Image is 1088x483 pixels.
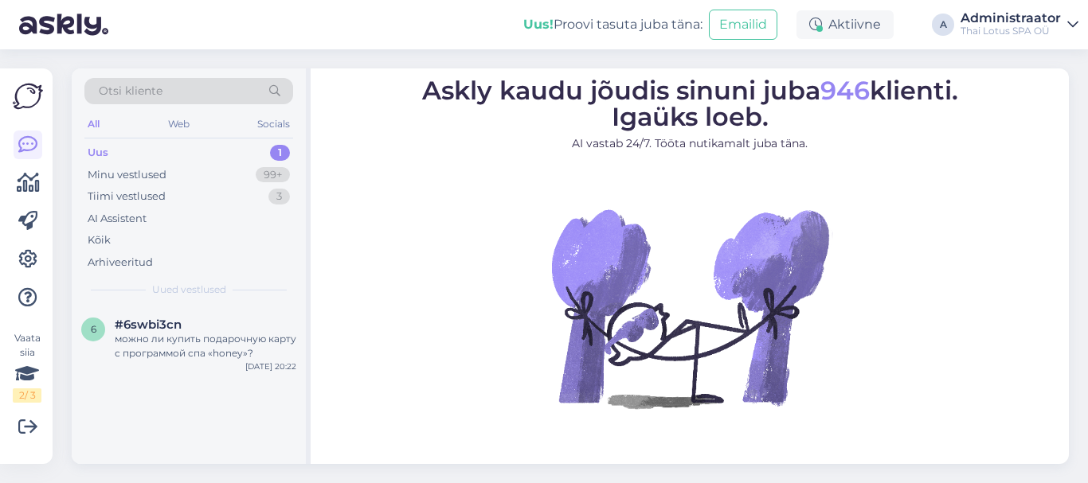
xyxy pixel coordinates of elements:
[115,332,296,360] div: можно ли купить подарочную карту с программой спа «honey»?
[523,15,703,34] div: Proovi tasuta juba täna:
[91,323,96,335] span: 6
[268,189,290,204] div: 3
[165,114,193,134] div: Web
[13,331,41,403] div: Vaata siia
[422,75,958,132] span: Askly kaudu jõudis sinuni juba klienti. Igaüks loeb.
[88,232,111,248] div: Kõik
[88,189,166,204] div: Tiimi vestlused
[152,282,226,297] span: Uued vestlused
[709,10,777,40] button: Emailid
[254,114,293,134] div: Socials
[422,135,958,152] p: AI vastab 24/7. Tööta nutikamalt juba täna.
[88,211,147,227] div: AI Assistent
[932,14,954,36] div: A
[270,145,290,161] div: 1
[88,167,166,183] div: Minu vestlused
[88,255,153,271] div: Arhiveeritud
[99,83,162,99] span: Otsi kliente
[961,25,1061,37] div: Thai Lotus SPA OÜ
[546,165,833,451] img: No Chat active
[13,388,41,403] div: 2 / 3
[961,12,1061,25] div: Administraator
[820,75,870,106] span: 946
[13,81,43,111] img: Askly Logo
[84,114,103,134] div: All
[88,145,108,161] div: Uus
[523,17,554,32] b: Uus!
[115,317,182,332] span: #6swbi3cn
[256,167,290,183] div: 99+
[245,360,296,372] div: [DATE] 20:22
[796,10,894,39] div: Aktiivne
[961,12,1078,37] a: AdministraatorThai Lotus SPA OÜ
